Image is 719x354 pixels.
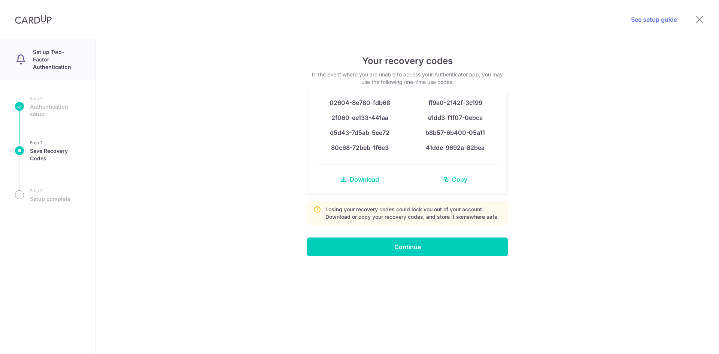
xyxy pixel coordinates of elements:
[631,15,677,24] a: See setup guide
[671,332,712,350] iframe: Opens a widget where you can find more information
[330,99,390,106] span: 02604-8e780-fdb68
[316,170,403,188] a: Download
[325,206,501,221] p: Losing your recovery codes could lock you out of your account. Download or copy your recovery cod...
[412,170,498,188] a: Copy
[30,95,81,102] small: Step 1
[307,71,508,86] p: In the event where you are unable to access your Authenticator app, you may use the following one...
[331,144,389,151] span: 80c68-72beb-1f6e3
[307,237,508,256] input: Continue
[350,175,379,184] span: Download
[426,144,485,151] span: 41dde-9692a-82bea
[30,195,70,203] span: Setup complete
[30,103,81,118] span: Authentication setup
[33,48,81,71] p: Set up Two-Factor Authentication
[330,129,389,136] span: d5d43-7d5ab-5ee72
[452,175,467,184] span: Copy
[30,187,70,194] small: Step 3
[30,147,81,162] span: Save Recovery Codes
[428,99,482,106] span: ff9a0-2142f-3c199
[307,54,508,68] h4: Your recovery codes
[428,114,483,121] span: e1dd3-f1f07-0ebca
[30,139,81,146] small: Step 2
[425,129,485,136] span: b8b57-6b400-05a11
[331,114,388,121] span: 2f060-ee133-441aa
[15,15,52,24] img: CardUp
